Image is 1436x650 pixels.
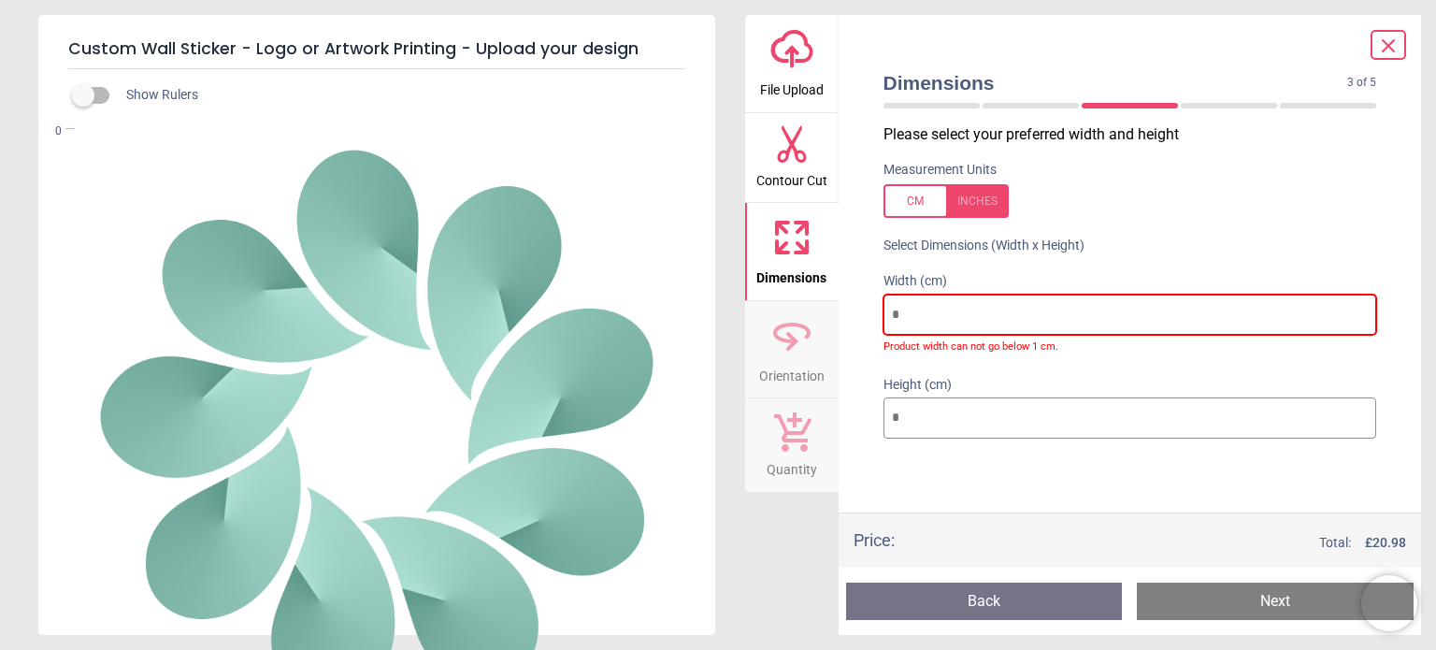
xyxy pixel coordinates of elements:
[745,301,839,398] button: Orientation
[883,335,1377,354] label: Product width can not go below 1 cm.
[1372,535,1406,550] span: 20.98
[745,15,839,112] button: File Upload
[26,123,62,139] span: 0
[68,30,685,69] h5: Custom Wall Sticker - Logo or Artwork Printing - Upload your design
[883,376,1377,395] label: Height (cm)
[745,113,839,203] button: Contour Cut
[756,260,826,288] span: Dimensions
[883,272,1377,291] label: Width (cm)
[745,203,839,300] button: Dimensions
[759,358,825,386] span: Orientation
[883,69,1348,96] span: Dimensions
[854,528,895,552] div: Price :
[846,583,1123,620] button: Back
[745,398,839,492] button: Quantity
[883,124,1392,145] p: Please select your preferred width and height
[83,84,715,107] div: Show Rulers
[1347,75,1376,91] span: 3 of 5
[1137,583,1414,620] button: Next
[869,237,1084,255] label: Select Dimensions (Width x Height)
[883,161,997,180] label: Measurement Units
[923,534,1407,553] div: Total:
[760,72,824,100] span: File Upload
[756,163,827,191] span: Contour Cut
[1365,534,1406,553] span: £
[767,452,817,480] span: Quantity
[1361,575,1417,631] iframe: Brevo live chat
